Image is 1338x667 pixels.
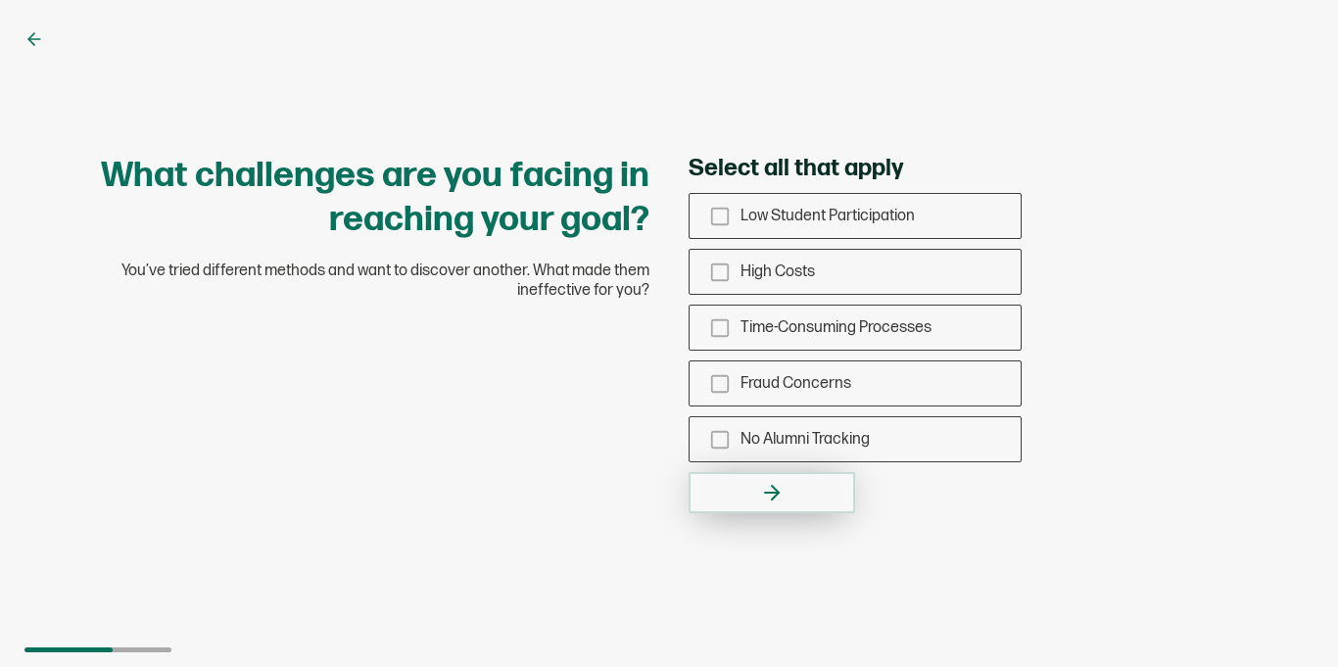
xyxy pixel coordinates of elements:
span: Fraud Concerns [741,374,851,393]
span: Select all that apply [689,154,903,183]
div: checkbox-group [689,193,1022,462]
h1: What challenges are you facing in reaching your goal? [101,154,649,242]
iframe: Chat Widget [1240,573,1338,667]
span: You’ve tried different methods and want to discover another. What made them ineffective for you? [101,262,649,301]
span: High Costs [741,262,815,281]
span: Low Student Participation [741,207,915,225]
span: No Alumni Tracking [741,430,870,449]
span: Time-Consuming Processes [741,318,932,337]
